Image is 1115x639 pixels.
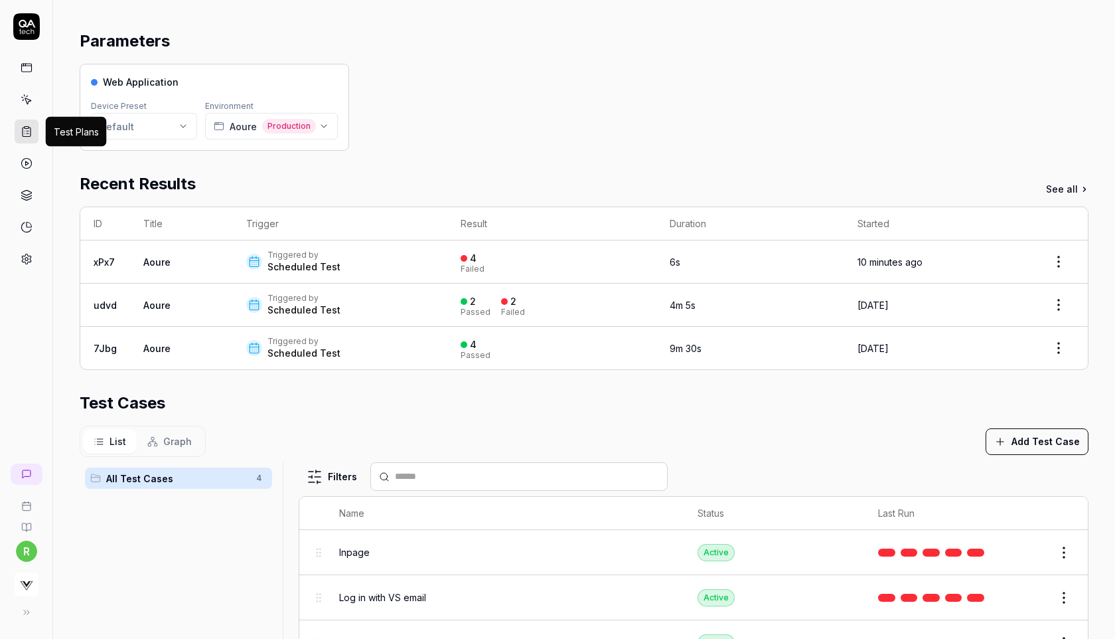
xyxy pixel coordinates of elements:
[501,308,525,316] div: Failed
[130,207,233,240] th: Title
[857,300,889,311] time: [DATE]
[1046,182,1088,196] a: See all
[143,256,171,268] a: Aoure
[986,428,1088,455] button: Add Test Case
[267,304,340,317] div: Scheduled Test
[470,296,476,308] div: 2
[94,256,115,268] a: xPx7
[267,336,340,347] div: Triggered by
[94,300,117,311] a: udvd
[267,293,340,304] div: Triggered by
[91,113,197,139] button: Default
[106,472,248,486] span: All Test Cases
[83,429,137,454] button: List
[230,120,257,134] span: Aoure
[91,101,147,111] label: Device Preset
[94,343,117,354] a: 7Jbg
[656,207,844,240] th: Duration
[844,207,1029,240] th: Started
[447,207,656,240] th: Result
[233,207,447,240] th: Trigger
[510,296,516,308] div: 2
[299,530,1088,575] tr: InpageActive
[5,490,47,511] a: Book a call with us
[470,339,477,351] div: 4
[80,207,130,240] th: ID
[339,545,370,559] span: Inpage
[670,300,696,311] time: 4m 5s
[698,544,735,561] div: Active
[461,308,490,316] div: Passed
[15,573,38,596] img: Virtusize Logo
[137,429,202,454] button: Graph
[267,260,340,274] div: Scheduled Test
[103,75,179,89] span: Web Application
[326,497,685,530] th: Name
[670,343,702,354] time: 9m 30s
[80,29,170,53] h2: Parameters
[143,300,171,311] a: Aoure
[5,511,47,533] a: Documentation
[857,343,889,354] time: [DATE]
[684,497,865,530] th: Status
[857,256,923,268] time: 10 minutes ago
[205,113,338,139] button: AoureProduction
[11,464,42,485] a: New conversation
[299,575,1088,620] tr: Log in with VS emailActive
[80,172,196,196] h2: Recent Results
[110,434,126,448] span: List
[16,541,37,562] button: r
[54,125,99,139] div: Test Plans
[163,434,192,448] span: Graph
[205,101,254,111] label: Environment
[5,562,47,599] button: Virtusize Logo
[461,351,490,359] div: Passed
[100,120,134,134] div: Default
[698,589,735,606] div: Active
[267,347,340,360] div: Scheduled Test
[267,250,340,260] div: Triggered by
[299,464,365,490] button: Filters
[80,391,165,415] h2: Test Cases
[865,497,1003,530] th: Last Run
[251,470,267,486] span: 4
[470,252,477,264] div: 4
[670,256,680,268] time: 6s
[339,591,426,604] span: Log in with VS email
[143,343,171,354] a: Aoure
[262,119,316,134] span: Production
[461,265,484,273] div: Failed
